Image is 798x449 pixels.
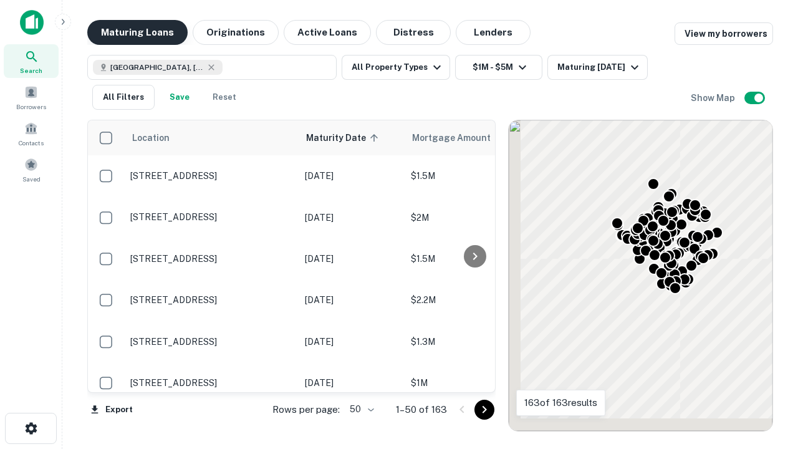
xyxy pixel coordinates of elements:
p: [STREET_ADDRESS] [130,170,292,181]
a: Contacts [4,117,59,150]
p: $2.2M [411,293,536,307]
button: [GEOGRAPHIC_DATA], [GEOGRAPHIC_DATA], [GEOGRAPHIC_DATA] [87,55,337,80]
p: [STREET_ADDRESS] [130,294,292,306]
th: Location [124,120,299,155]
iframe: Chat Widget [736,349,798,409]
button: Distress [376,20,451,45]
div: 50 [345,400,376,418]
p: $1.5M [411,252,536,266]
button: Lenders [456,20,531,45]
img: capitalize-icon.png [20,10,44,35]
a: View my borrowers [675,22,773,45]
button: Go to next page [474,400,494,420]
button: All Filters [92,85,155,110]
p: [DATE] [305,211,398,224]
p: [DATE] [305,293,398,307]
span: Borrowers [16,102,46,112]
p: [DATE] [305,335,398,349]
div: Maturing [DATE] [557,60,642,75]
span: Mortgage Amount [412,130,507,145]
p: Rows per page: [272,402,340,417]
span: Maturity Date [306,130,382,145]
p: $1.5M [411,169,536,183]
button: Export [87,400,136,419]
p: [STREET_ADDRESS] [130,377,292,389]
p: 163 of 163 results [524,395,597,410]
p: [DATE] [305,376,398,390]
button: All Property Types [342,55,450,80]
a: Search [4,44,59,78]
p: [STREET_ADDRESS] [130,253,292,264]
p: $1.3M [411,335,536,349]
button: Active Loans [284,20,371,45]
button: $1M - $5M [455,55,542,80]
th: Mortgage Amount [405,120,542,155]
span: Saved [22,174,41,184]
button: Save your search to get updates of matches that match your search criteria. [160,85,199,110]
a: Borrowers [4,80,59,114]
a: Saved [4,153,59,186]
p: [DATE] [305,169,398,183]
button: Reset [204,85,244,110]
p: [STREET_ADDRESS] [130,211,292,223]
p: [STREET_ADDRESS] [130,336,292,347]
button: Maturing [DATE] [547,55,648,80]
p: 1–50 of 163 [396,402,447,417]
p: $1M [411,376,536,390]
button: Originations [193,20,279,45]
span: Contacts [19,138,44,148]
span: Search [20,65,42,75]
p: $2M [411,211,536,224]
div: 0 0 [509,120,772,431]
h6: Show Map [691,91,737,105]
span: Location [132,130,170,145]
span: [GEOGRAPHIC_DATA], [GEOGRAPHIC_DATA], [GEOGRAPHIC_DATA] [110,62,204,73]
p: [DATE] [305,252,398,266]
th: Maturity Date [299,120,405,155]
button: Maturing Loans [87,20,188,45]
